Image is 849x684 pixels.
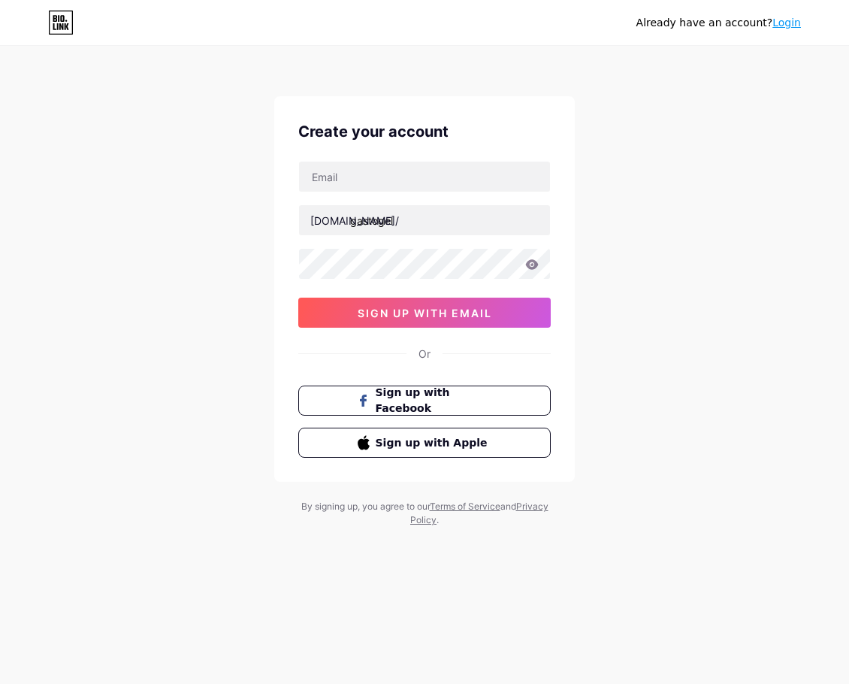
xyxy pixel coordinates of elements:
[376,435,492,451] span: Sign up with Apple
[376,385,492,416] span: Sign up with Facebook
[298,120,551,143] div: Create your account
[297,500,552,527] div: By signing up, you agree to our and .
[430,501,500,512] a: Terms of Service
[299,205,550,235] input: username
[298,386,551,416] button: Sign up with Facebook
[358,307,492,319] span: sign up with email
[298,298,551,328] button: sign up with email
[299,162,550,192] input: Email
[636,15,801,31] div: Already have an account?
[772,17,801,29] a: Login
[310,213,399,229] div: [DOMAIN_NAME]/
[418,346,431,362] div: Or
[298,428,551,458] button: Sign up with Apple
